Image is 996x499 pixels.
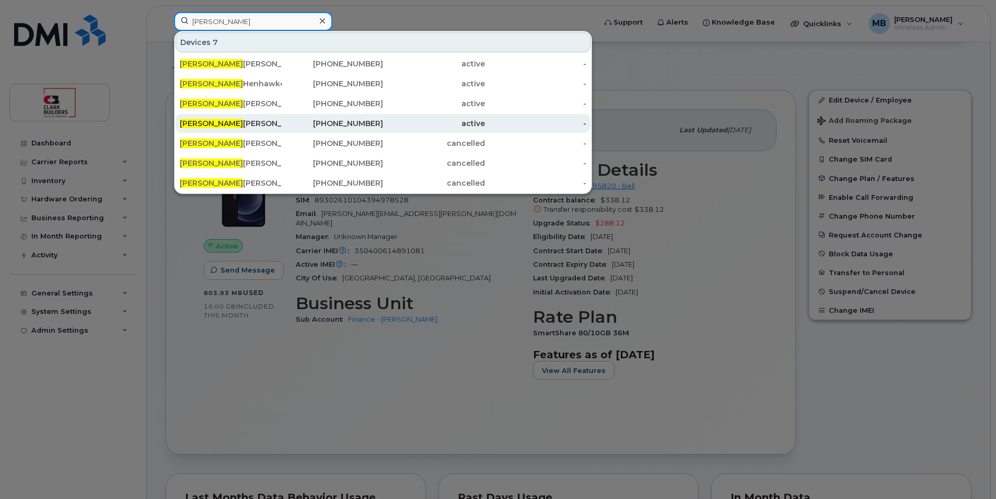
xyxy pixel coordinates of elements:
a: [PERSON_NAME][PERSON_NAME][PHONE_NUMBER]cancelled- [176,134,590,153]
div: Henhawke [180,78,282,89]
span: [PERSON_NAME] [180,59,243,69]
div: [PERSON_NAME] [180,158,282,168]
div: [PHONE_NUMBER] [282,78,384,89]
div: cancelled [383,138,485,149]
div: - [485,178,587,188]
div: [PHONE_NUMBER] [282,138,384,149]
div: active [383,98,485,109]
div: [PHONE_NUMBER] [282,98,384,109]
div: [PERSON_NAME] [180,59,282,69]
a: [PERSON_NAME][PERSON_NAME][PHONE_NUMBER]cancelled- [176,154,590,173]
span: [PERSON_NAME] [180,139,243,148]
div: - [485,98,587,109]
div: [PERSON_NAME] [180,98,282,109]
div: active [383,78,485,89]
div: - [485,59,587,69]
a: [PERSON_NAME][PERSON_NAME] pending cancelation[PHONE_NUMBER]cancelled- [176,174,590,192]
span: [PERSON_NAME] [180,158,243,168]
span: 7 [213,37,218,48]
div: [PHONE_NUMBER] [282,178,384,188]
div: active [383,59,485,69]
span: [PERSON_NAME] [180,178,243,188]
span: [PERSON_NAME] [180,99,243,108]
a: [PERSON_NAME][PERSON_NAME][PHONE_NUMBER]active- [176,54,590,73]
a: [PERSON_NAME][PERSON_NAME][PHONE_NUMBER]active- [176,114,590,133]
div: [PERSON_NAME] pending cancelation [180,178,282,188]
div: cancelled [383,178,485,188]
div: [PERSON_NAME] [180,138,282,149]
div: Devices [176,32,590,52]
div: - [485,118,587,129]
span: [PERSON_NAME] [180,79,243,88]
div: [PERSON_NAME] [180,118,282,129]
div: [PHONE_NUMBER] [282,59,384,69]
div: - [485,78,587,89]
div: - [485,158,587,168]
span: [PERSON_NAME] [180,119,243,128]
input: Find something... [174,12,332,31]
div: [PHONE_NUMBER] [282,158,384,168]
div: active [383,118,485,129]
a: [PERSON_NAME]Henhawke[PHONE_NUMBER]active- [176,74,590,93]
div: - [485,138,587,149]
div: [PHONE_NUMBER] [282,118,384,129]
iframe: Messenger Launcher [951,453,988,491]
a: [PERSON_NAME][PERSON_NAME][PHONE_NUMBER]active- [176,94,590,113]
div: cancelled [383,158,485,168]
